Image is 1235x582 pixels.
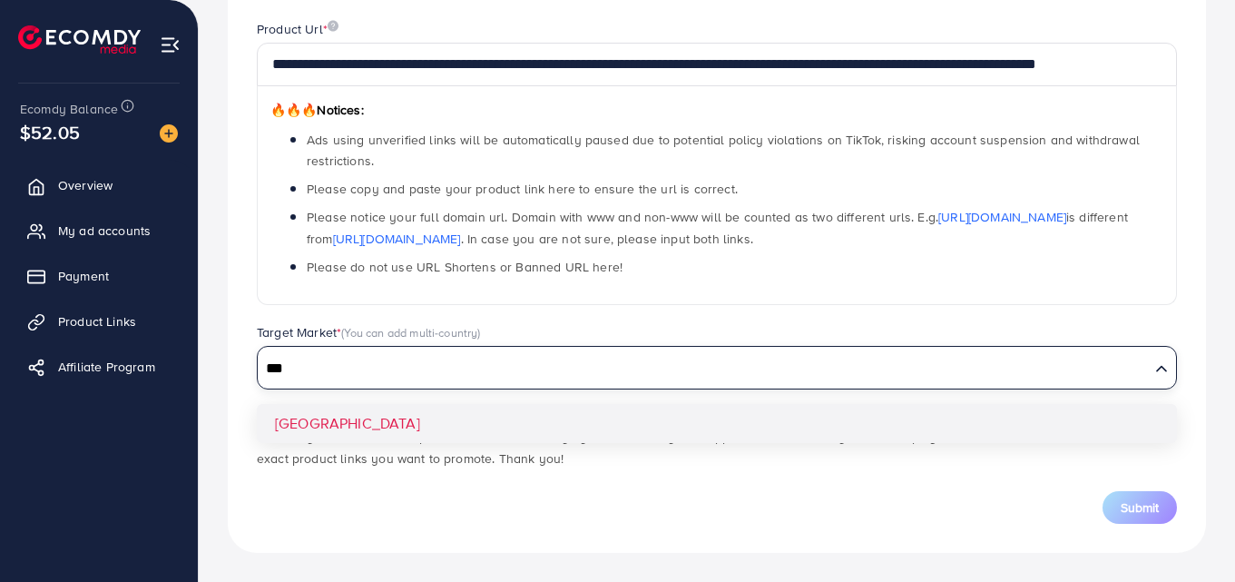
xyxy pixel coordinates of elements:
img: image [328,20,338,32]
span: Submit [1121,498,1159,517]
span: 🔥🔥🔥 [270,101,317,119]
a: My ad accounts [14,212,184,249]
img: menu [160,35,181,55]
span: Ecomdy Balance [20,100,118,118]
img: logo [18,25,141,54]
span: (You can add multi-country) [341,324,480,340]
iframe: Chat [1158,500,1221,568]
a: [URL][DOMAIN_NAME] [333,230,461,248]
span: Affiliate Program [58,358,155,376]
a: Affiliate Program [14,349,184,385]
span: $52.05 [20,119,80,145]
span: Please notice your full domain url. Domain with www and non-www will be counted as two different ... [307,208,1128,247]
p: *Note: If you use unverified product links, the Ecomdy system will notify the support team to rev... [257,426,1177,469]
input: Search for option [260,355,1148,383]
span: Product Links [58,312,136,330]
span: Notices: [270,101,364,119]
a: Overview [14,167,184,203]
span: Ads using unverified links will be automatically paused due to potential policy violations on Tik... [307,131,1140,170]
label: Product Url [257,20,338,38]
span: My ad accounts [58,222,151,240]
a: Product Links [14,303,184,340]
span: Please copy and paste your product link here to ensure the url is correct. [307,180,738,198]
a: [URL][DOMAIN_NAME] [938,208,1066,226]
div: Search for option [257,346,1177,390]
button: Submit [1103,491,1177,524]
a: Payment [14,258,184,294]
span: Overview [58,176,113,194]
label: Target Market [257,323,481,341]
span: Payment [58,267,109,285]
img: image [160,124,178,143]
li: [GEOGRAPHIC_DATA] [257,404,1177,443]
span: Please do not use URL Shortens or Banned URL here! [307,258,622,276]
